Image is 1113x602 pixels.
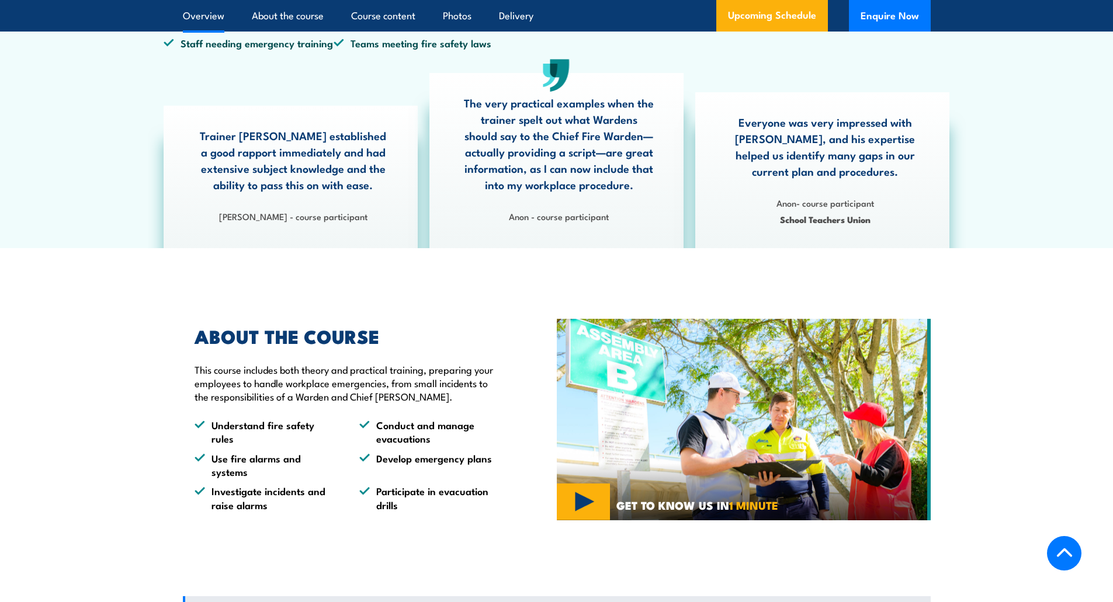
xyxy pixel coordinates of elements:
[730,114,920,179] p: Everyone was very impressed with [PERSON_NAME], and his expertise helped us identify many gaps in...
[195,363,503,403] p: This course includes both theory and practical training, preparing your employees to handle workp...
[729,496,778,513] strong: 1 MINUTE
[195,484,338,511] li: Investigate incidents and raise alarms
[164,36,334,50] li: Staff needing emergency training
[730,213,920,226] span: School Teachers Union
[359,451,503,479] li: Develop emergency plans
[334,36,504,50] li: Teams meeting fire safety laws
[359,484,503,511] li: Participate in evacuation drills
[464,95,654,193] p: The very practical examples when the trainer spelt out what Wardens should say to the Chief Fire ...
[195,328,503,344] h2: ABOUT THE COURSE
[776,196,874,209] strong: Anon- course participant
[195,451,338,479] li: Use fire alarms and systems
[359,418,503,446] li: Conduct and manage evacuations
[616,500,778,510] span: GET TO KNOW US IN
[557,319,931,521] img: Fire Warden and Chief Fire Warden Training
[198,127,389,193] p: Trainer [PERSON_NAME] established a good rapport immediately and had extensive subject knowledge ...
[219,210,367,222] strong: [PERSON_NAME] - course participant
[195,418,338,446] li: Understand fire safety rules
[509,210,609,222] strong: Anon - course participant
